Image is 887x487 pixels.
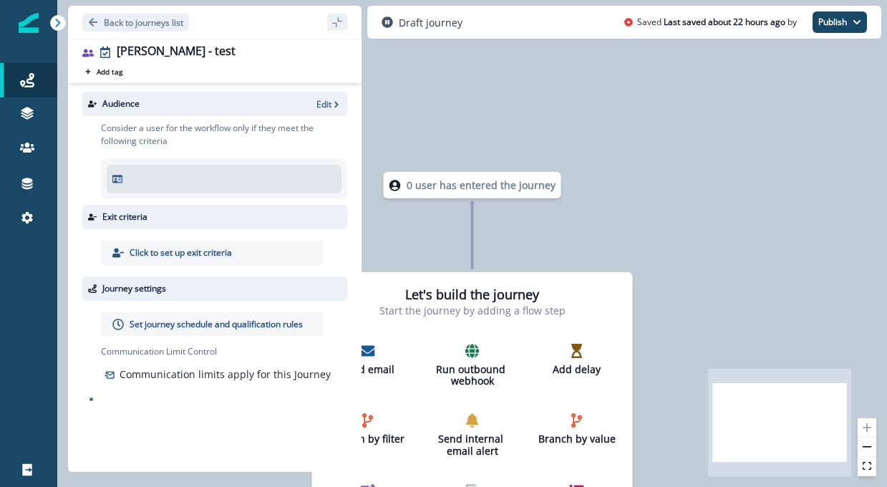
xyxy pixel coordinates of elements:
div: 0 user has entered the journey [335,172,610,198]
p: Exit criteria [102,211,147,223]
div: [PERSON_NAME] - test [117,44,236,60]
p: Add tag [97,67,122,76]
button: Go back [82,14,189,32]
p: Set journey schedule and qualification rules [130,318,303,331]
button: fit view [858,457,876,476]
p: Back to journeys list [104,16,183,29]
button: Publish [813,11,867,33]
button: zoom out [858,438,876,457]
button: Branch by value [532,408,622,451]
p: Communication limits apply for this Journey [120,367,331,382]
p: by [787,16,797,29]
p: Start the journey by adding a flow step [379,303,566,318]
p: Branch by filter [329,433,407,445]
p: Send internal email alert [433,433,512,458]
button: Add tag [82,66,125,77]
p: Consider a user for the workflow only if they meet the following criteria [101,122,347,148]
p: Audience [102,97,140,110]
p: Edit [316,98,331,110]
button: Branch by filter [323,408,413,451]
p: 0 user has entered the journey [407,178,556,193]
button: Edit [316,98,341,110]
p: Draft journey [399,15,462,30]
p: Saved [637,16,661,29]
p: Add delay [538,364,616,376]
p: Communication Limit Control [101,345,347,358]
p: Send email [329,364,407,376]
button: Send internal email alert [427,408,518,463]
p: Run outbound webhook [433,364,512,388]
p: Click to set up exit criteria [130,246,232,259]
h2: Let's build the journey [405,287,539,303]
img: Inflection [19,13,39,33]
button: sidebar collapse toggle [327,14,347,31]
p: Last saved about 22 hours ago [664,16,785,29]
p: Journey settings [102,282,166,295]
button: Run outbound webhook [427,338,518,394]
button: Send email [323,338,413,382]
button: Add delay [532,338,622,382]
p: Branch by value [538,433,616,445]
